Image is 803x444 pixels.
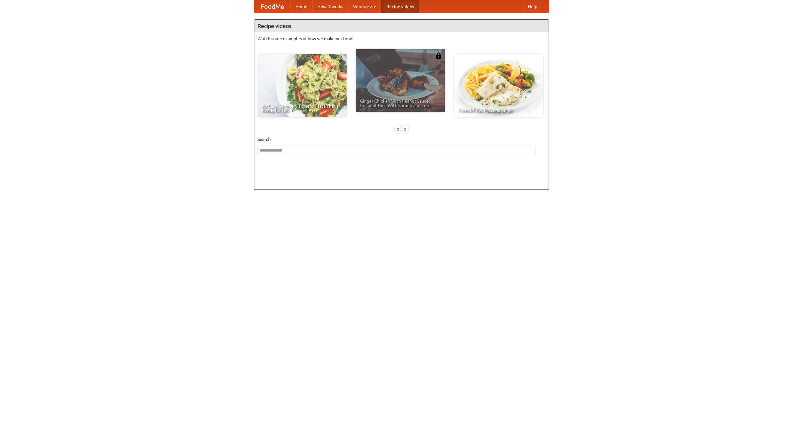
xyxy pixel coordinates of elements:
[395,125,401,133] div: «
[523,0,542,13] a: Help
[254,20,549,32] h4: Recipe videos
[381,0,419,13] a: Recipe videos
[435,52,442,59] img: 483408.png
[258,54,347,117] a: An Easy, Summery Tomato Pasta That's Ready for Fall
[258,136,545,142] h5: Search
[262,104,342,113] span: An Easy, Summery Tomato Pasta That's Ready for Fall
[290,0,312,13] a: Home
[402,125,408,133] div: »
[348,0,381,13] a: Who we are
[312,0,348,13] a: How it works
[254,0,290,13] a: FoodMe
[454,54,543,117] a: French Fries Fish and Chips
[459,108,539,113] span: French Fries Fish and Chips
[258,35,545,42] p: Watch some examples of how we make our food!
